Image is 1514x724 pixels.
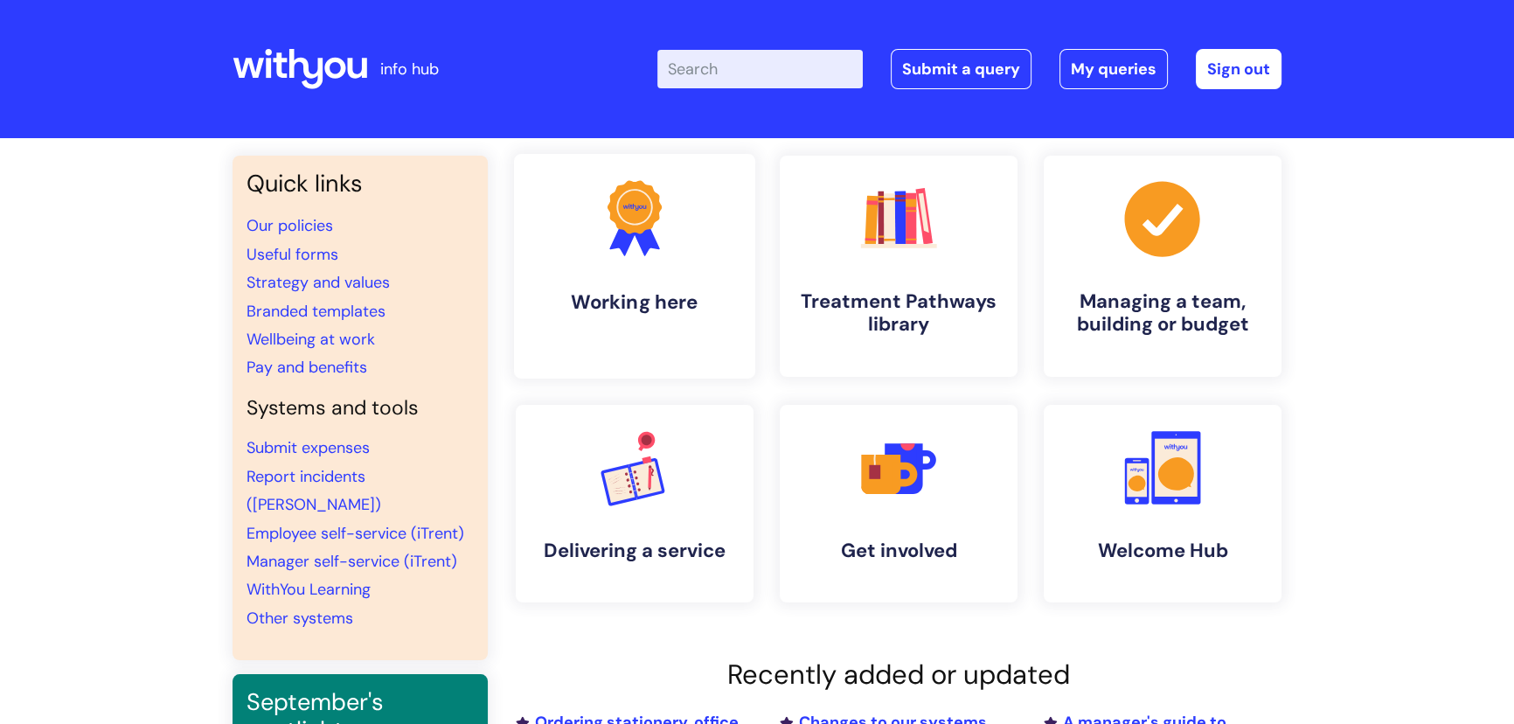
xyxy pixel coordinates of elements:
h4: Working here [528,290,741,314]
a: WithYou Learning [247,579,371,600]
a: Working here [514,154,755,379]
a: Wellbeing at work [247,329,375,350]
a: Our policies [247,215,333,236]
h4: Get involved [794,540,1004,562]
a: Treatment Pathways library [780,156,1017,377]
a: My queries [1059,49,1168,89]
a: Employee self-service (iTrent) [247,523,464,544]
a: Pay and benefits [247,357,367,378]
a: Branded templates [247,301,385,322]
h3: Quick links [247,170,474,198]
h4: Treatment Pathways library [794,290,1004,337]
a: Submit a query [891,49,1031,89]
a: Sign out [1196,49,1281,89]
a: Managing a team, building or budget [1044,156,1281,377]
input: Search [657,50,863,88]
a: Get involved [780,405,1017,602]
a: Welcome Hub [1044,405,1281,602]
a: Manager self-service (iTrent) [247,551,457,572]
a: Useful forms [247,244,338,265]
h4: Managing a team, building or budget [1058,290,1267,337]
a: Strategy and values [247,272,390,293]
a: Delivering a service [516,405,754,602]
h4: Systems and tools [247,396,474,421]
a: Submit expenses [247,437,370,458]
div: | - [657,49,1281,89]
h4: Welcome Hub [1058,540,1267,562]
a: Report incidents ([PERSON_NAME]) [247,466,381,515]
a: Other systems [247,608,353,629]
h4: Delivering a service [530,540,740,562]
p: info hub [380,55,439,83]
h2: Recently added or updated [516,658,1281,691]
